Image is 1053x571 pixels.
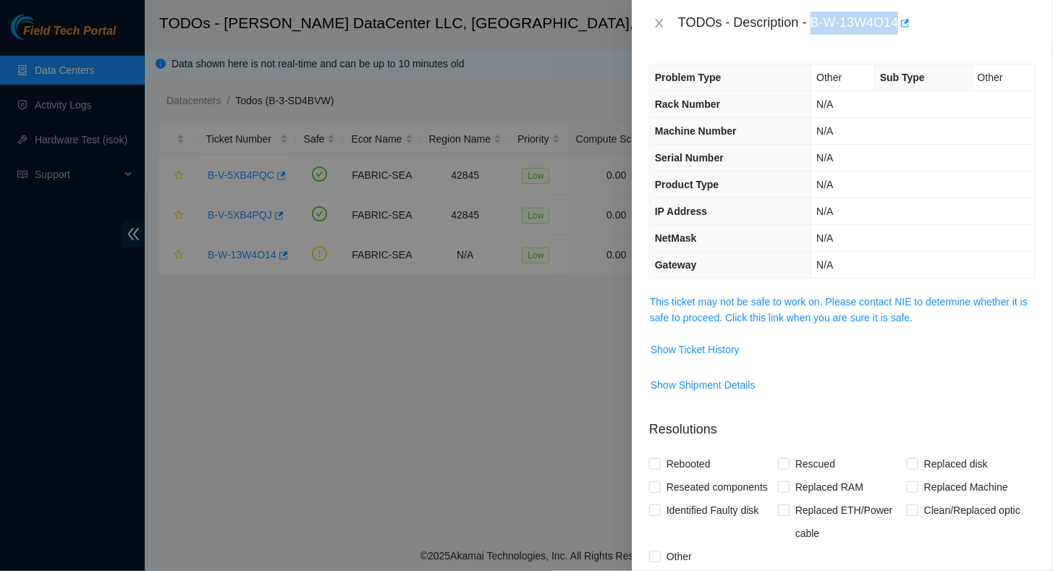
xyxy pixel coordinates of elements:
[816,72,842,83] span: Other
[651,377,756,393] span: Show Shipment Details
[816,98,833,110] span: N/A
[816,259,833,271] span: N/A
[661,545,698,568] span: Other
[655,72,722,83] span: Problem Type
[661,499,765,522] span: Identified Faulty disk
[816,232,833,244] span: N/A
[650,373,756,397] button: Show Shipment Details
[790,499,907,545] span: Replaced ETH/Power cable
[816,179,833,190] span: N/A
[790,452,841,475] span: Rescued
[655,206,707,217] span: IP Address
[661,475,774,499] span: Reseated components
[918,499,1026,522] span: Clean/Replaced optic
[650,338,740,361] button: Show Ticket History
[650,296,1028,323] a: This ticket may not be safe to work on. Please contact NIE to determine whether it is safe to pro...
[655,125,737,137] span: Machine Number
[816,152,833,164] span: N/A
[649,408,1036,439] p: Resolutions
[790,475,869,499] span: Replaced RAM
[978,72,1003,83] span: Other
[655,259,697,271] span: Gateway
[661,452,716,475] span: Rebooted
[651,342,740,358] span: Show Ticket History
[918,475,1014,499] span: Replaced Machine
[655,98,720,110] span: Rack Number
[655,232,697,244] span: NetMask
[816,125,833,137] span: N/A
[655,179,719,190] span: Product Type
[880,72,925,83] span: Sub Type
[918,452,994,475] span: Replaced disk
[649,17,669,30] button: Close
[678,12,1036,35] div: TODOs - Description - B-W-13W4O14
[655,152,724,164] span: Serial Number
[654,17,665,29] span: close
[816,206,833,217] span: N/A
